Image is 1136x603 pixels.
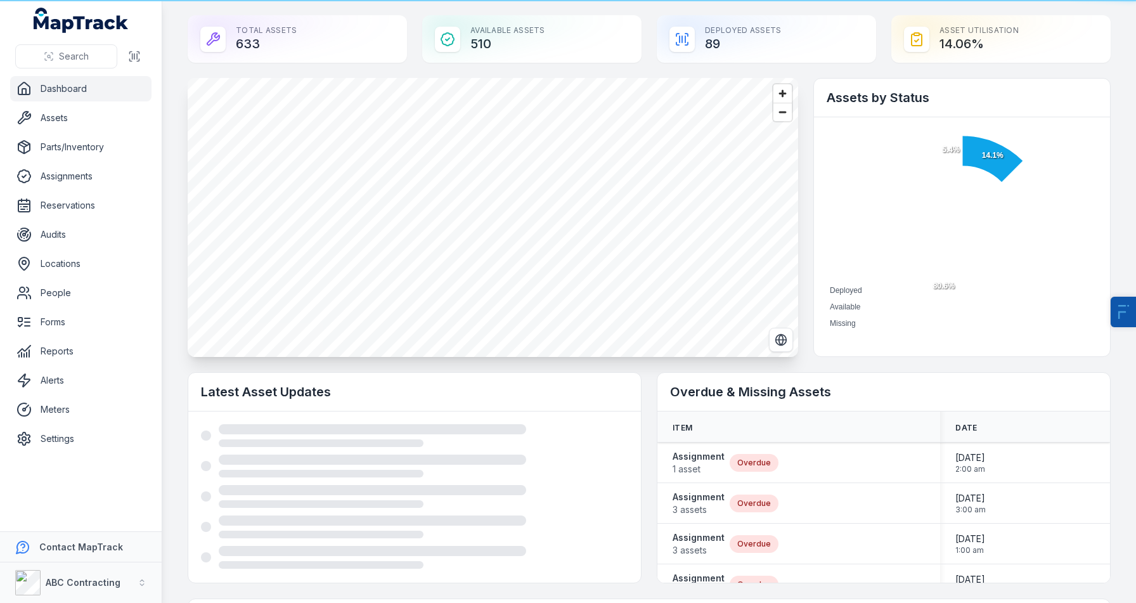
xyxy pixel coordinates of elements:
canvas: Map [188,78,798,357]
a: Settings [10,426,152,451]
a: Assignment1 asset [673,450,725,476]
span: [DATE] [955,451,985,464]
strong: Assignment [673,531,725,544]
a: Assignment3 assets [673,531,725,557]
span: Date [955,423,977,433]
strong: ABC Contracting [46,577,120,588]
a: Assets [10,105,152,131]
a: Assignment3 assets [673,491,725,516]
a: Meters [10,397,152,422]
h2: Latest Asset Updates [201,383,628,401]
span: Available [830,302,860,311]
span: 1 asset [673,463,725,476]
span: [DATE] [955,533,985,545]
time: 31/08/2024, 2:00:00 am [955,451,985,474]
a: Audits [10,222,152,247]
strong: Assignment [673,491,725,503]
a: Assignments [10,164,152,189]
strong: Assignment [673,572,725,585]
button: Zoom out [773,103,792,121]
button: Switch to Satellite View [769,328,793,352]
a: Forms [10,309,152,335]
a: Assignment [673,572,725,597]
span: Search [59,50,89,63]
span: 3:00 am [955,505,986,515]
a: Dashboard [10,76,152,101]
span: Item [673,423,692,433]
div: Overdue [730,576,778,593]
a: Locations [10,251,152,276]
time: 28/02/2025, 1:00:00 am [955,573,985,596]
a: Reservations [10,193,152,218]
button: Search [15,44,117,68]
div: Overdue [730,535,778,553]
h2: Overdue & Missing Assets [670,383,1097,401]
span: 3 assets [673,503,725,516]
strong: Assignment [673,450,725,463]
h2: Assets by Status [827,89,1097,107]
time: 30/11/2024, 3:00:00 am [955,492,986,515]
span: 2:00 am [955,464,985,474]
a: MapTrack [34,8,129,33]
span: [DATE] [955,573,985,586]
a: People [10,280,152,306]
div: Overdue [730,454,778,472]
span: Missing [830,319,856,328]
a: Parts/Inventory [10,134,152,160]
div: Overdue [730,495,778,512]
button: Zoom in [773,84,792,103]
time: 31/01/2025, 1:00:00 am [955,533,985,555]
span: 3 assets [673,544,725,557]
a: Alerts [10,368,152,393]
span: [DATE] [955,492,986,505]
a: Reports [10,339,152,364]
span: Deployed [830,286,862,295]
strong: Contact MapTrack [39,541,123,552]
span: 1:00 am [955,545,985,555]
